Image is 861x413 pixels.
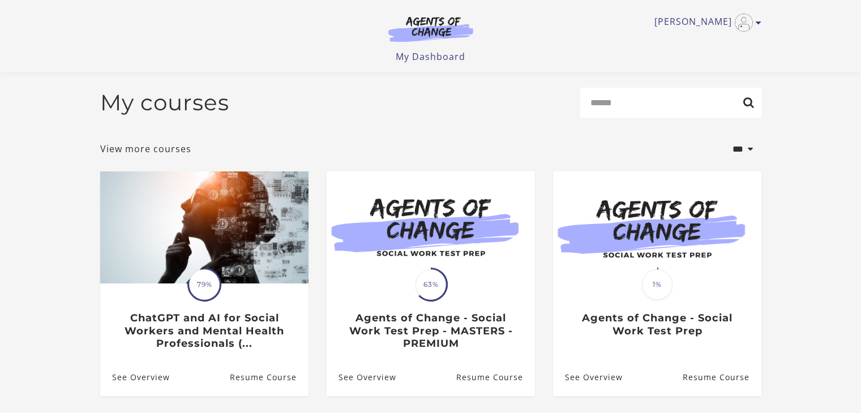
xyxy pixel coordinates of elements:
h3: Agents of Change - Social Work Test Prep - MASTERS - PREMIUM [339,312,522,350]
a: Agents of Change - Social Work Test Prep: Resume Course [682,359,761,395]
a: Toggle menu [654,14,756,32]
a: ChatGPT and AI for Social Workers and Mental Health Professionals (...: Resume Course [229,359,308,395]
img: Agents of Change Logo [376,16,485,42]
a: My Dashboard [396,50,465,63]
h2: My courses [100,89,229,116]
span: 79% [189,269,220,300]
h3: Agents of Change - Social Work Test Prep [565,312,749,337]
h3: ChatGPT and AI for Social Workers and Mental Health Professionals (... [112,312,296,350]
a: Agents of Change - Social Work Test Prep: See Overview [553,359,623,395]
span: 1% [642,269,672,300]
a: Agents of Change - Social Work Test Prep - MASTERS - PREMIUM: Resume Course [456,359,534,395]
a: Agents of Change - Social Work Test Prep - MASTERS - PREMIUM: See Overview [327,359,396,395]
span: 63% [415,269,446,300]
a: ChatGPT and AI for Social Workers and Mental Health Professionals (...: See Overview [100,359,170,395]
a: View more courses [100,142,191,156]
